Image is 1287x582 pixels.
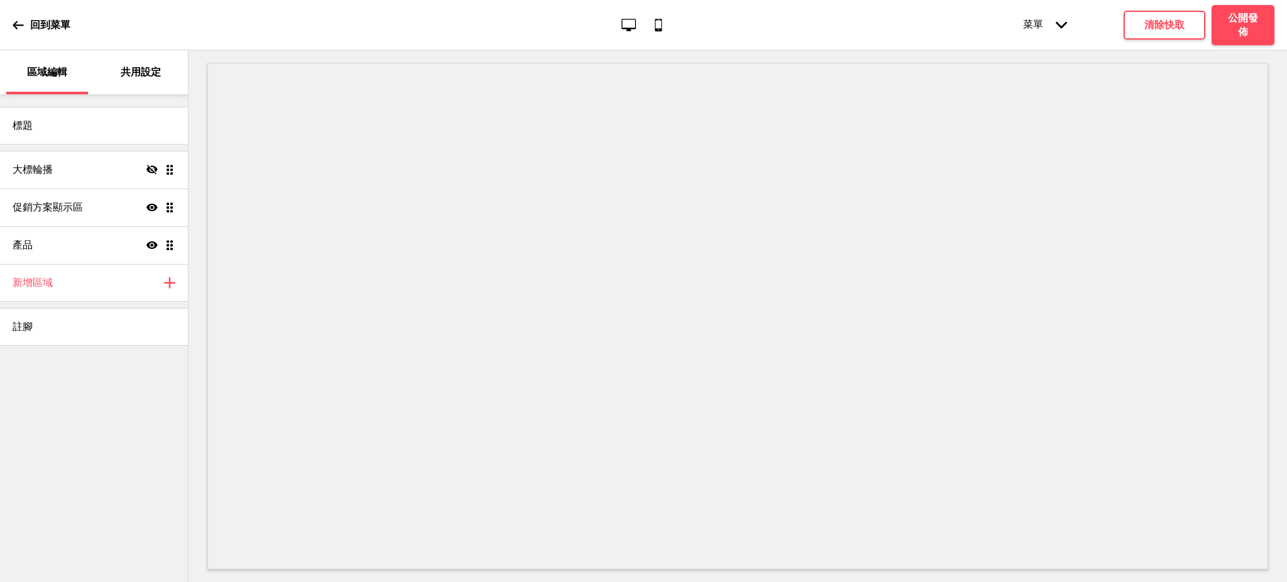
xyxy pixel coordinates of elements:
button: 公開發佈 [1212,5,1274,45]
h4: 產品 [13,238,33,252]
a: 回到菜單 [13,8,70,42]
h4: 新增區域 [13,276,53,290]
h4: 標題 [13,119,33,133]
p: 區域編輯 [27,65,67,79]
button: 清除快取 [1124,11,1205,40]
h4: 大標輪播 [13,163,53,177]
h4: 促銷方案顯示區 [13,200,83,214]
p: 回到菜單 [30,18,70,32]
p: 共用設定 [121,65,161,79]
h4: 公開發佈 [1224,11,1262,39]
div: 菜單 [1010,6,1080,44]
h4: 清除快取 [1144,18,1185,32]
h4: 註腳 [13,320,33,334]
